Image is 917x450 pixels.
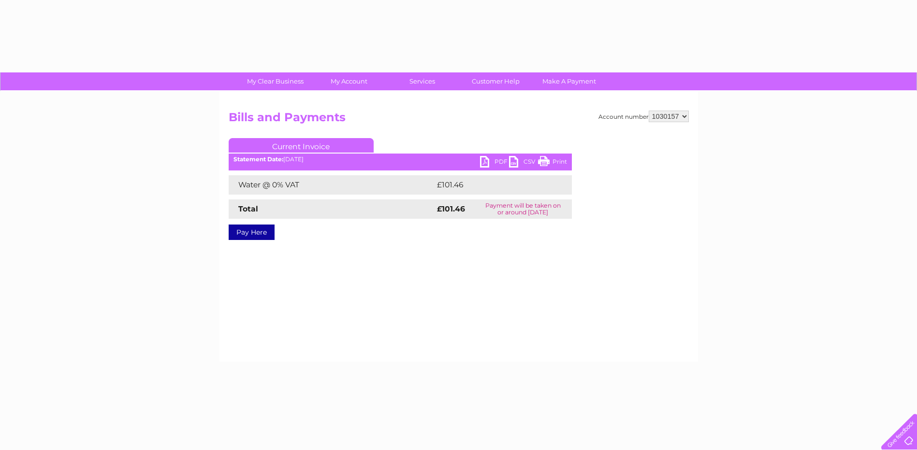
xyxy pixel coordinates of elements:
strong: £101.46 [437,204,465,213]
h2: Bills and Payments [229,111,689,129]
a: PDF [480,156,509,170]
td: Payment will be taken on or around [DATE] [474,199,571,219]
a: Services [382,72,462,90]
td: £101.46 [435,175,553,195]
a: Customer Help [456,72,536,90]
a: Current Invoice [229,138,374,153]
strong: Total [238,204,258,213]
a: Make A Payment [529,72,609,90]
a: My Clear Business [235,72,315,90]
a: Pay Here [229,225,275,240]
a: CSV [509,156,538,170]
td: Water @ 0% VAT [229,175,435,195]
a: My Account [309,72,389,90]
div: Account number [598,111,689,122]
b: Statement Date: [233,155,283,163]
div: [DATE] [229,156,572,163]
a: Print [538,156,567,170]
